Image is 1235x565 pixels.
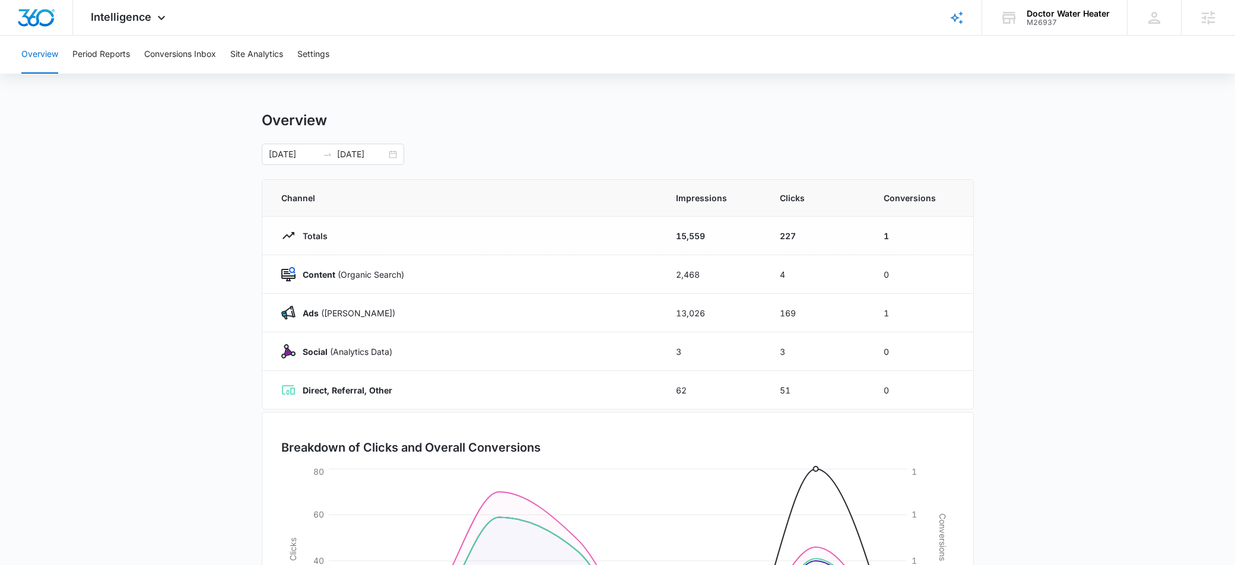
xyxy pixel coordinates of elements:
td: 13,026 [662,294,766,332]
strong: Ads [303,308,319,318]
strong: Content [303,269,335,280]
td: 169 [766,294,869,332]
tspan: Clicks [287,538,297,561]
button: Settings [297,36,329,74]
img: Social [281,344,296,358]
button: Period Reports [72,36,130,74]
td: 1 [869,294,973,332]
tspan: 1 [912,466,917,477]
img: Ads [281,306,296,320]
strong: Direct, Referral, Other [303,385,392,395]
td: 15,559 [662,217,766,255]
button: Conversions Inbox [144,36,216,74]
td: 1 [869,217,973,255]
td: 0 [869,255,973,294]
input: End date [337,148,386,161]
span: swap-right [323,150,332,159]
td: 4 [766,255,869,294]
td: 0 [869,332,973,371]
span: Conversions [884,192,954,204]
img: Content [281,267,296,281]
tspan: 60 [313,509,324,519]
span: Impressions [676,192,751,204]
h3: Breakdown of Clicks and Overall Conversions [281,439,541,456]
input: Start date [269,148,318,161]
p: (Analytics Data) [296,345,392,358]
p: (Organic Search) [296,268,404,281]
td: 227 [766,217,869,255]
span: Clicks [780,192,855,204]
tspan: Conversions [938,513,948,561]
button: Site Analytics [230,36,283,74]
div: account name [1027,9,1110,18]
span: Channel [281,192,647,204]
div: account id [1027,18,1110,27]
span: Intelligence [91,11,151,23]
button: Overview [21,36,58,74]
p: Totals [296,230,328,242]
td: 3 [662,332,766,371]
span: to [323,150,332,159]
td: 0 [869,371,973,410]
td: 2,468 [662,255,766,294]
td: 62 [662,371,766,410]
p: ([PERSON_NAME]) [296,307,395,319]
tspan: 80 [313,466,324,477]
tspan: 1 [912,509,917,519]
h1: Overview [262,112,327,129]
strong: Social [303,347,328,357]
td: 3 [766,332,869,371]
td: 51 [766,371,869,410]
